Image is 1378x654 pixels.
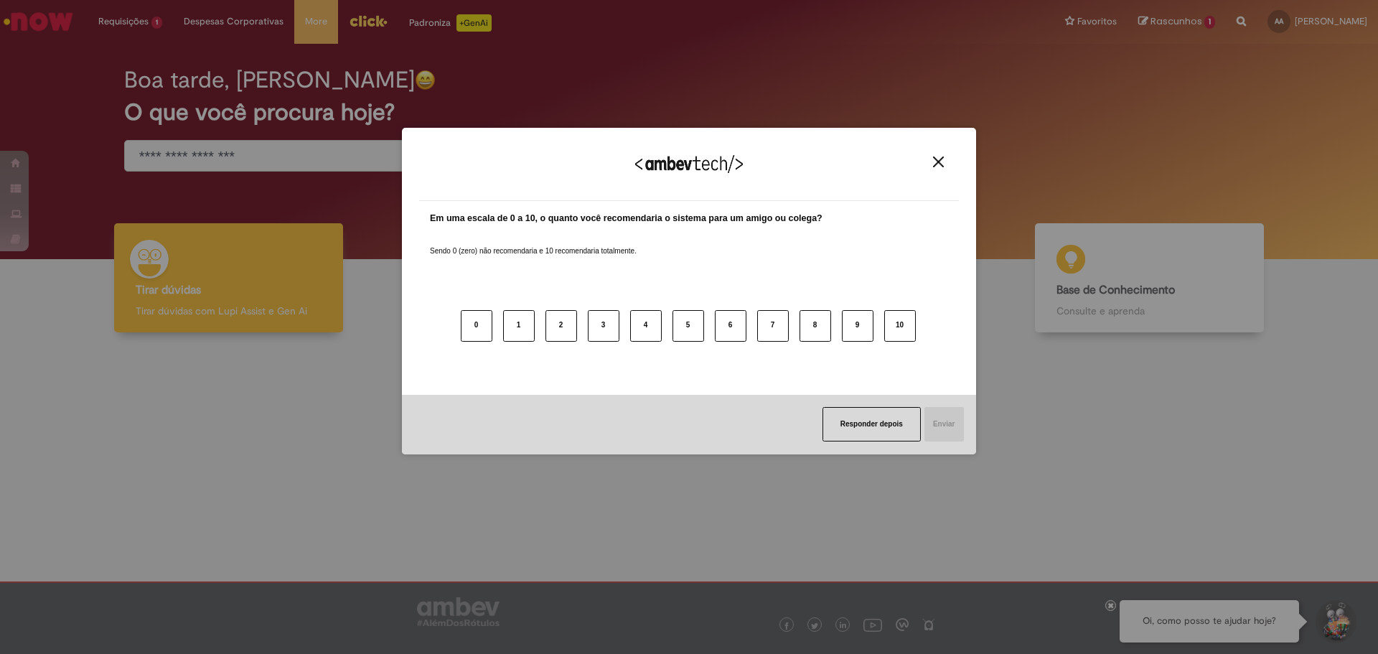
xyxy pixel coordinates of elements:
button: Close [929,156,948,168]
button: Responder depois [822,407,921,442]
button: 1 [503,310,535,342]
button: 3 [588,310,619,342]
label: Em uma escala de 0 a 10, o quanto você recomendaria o sistema para um amigo ou colega? [430,212,822,225]
button: 4 [630,310,662,342]
label: Sendo 0 (zero) não recomendaria e 10 recomendaria totalmente. [430,229,637,256]
button: 7 [757,310,789,342]
button: 5 [672,310,704,342]
button: 2 [545,310,577,342]
button: 6 [715,310,746,342]
img: Close [933,157,944,167]
button: 8 [800,310,831,342]
button: 0 [461,310,492,342]
button: 9 [842,310,873,342]
img: Logo Ambevtech [635,155,743,173]
button: 10 [884,310,916,342]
